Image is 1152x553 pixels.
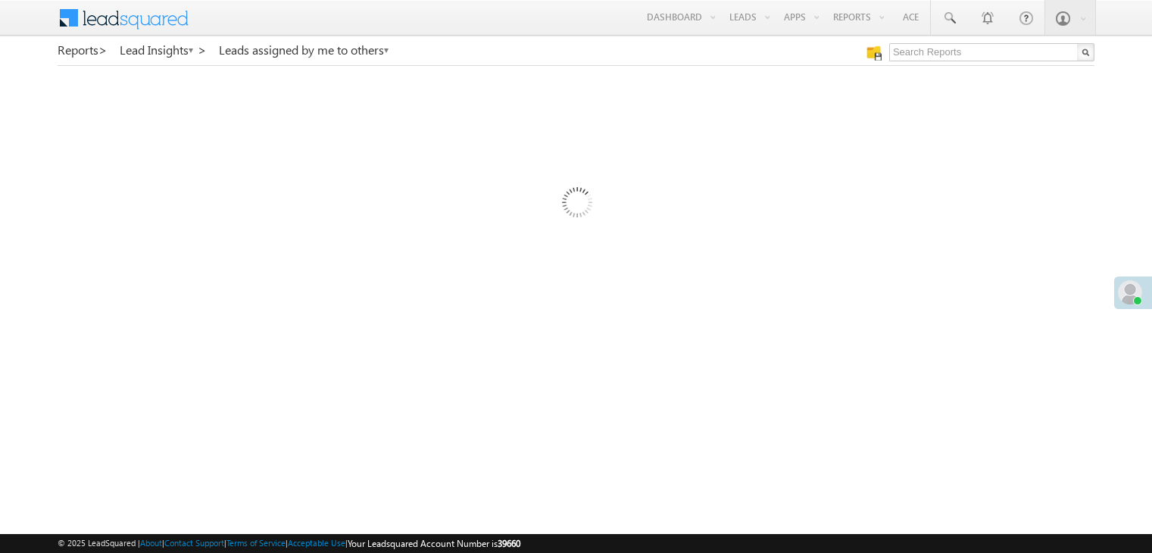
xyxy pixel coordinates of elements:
a: Terms of Service [226,538,286,548]
a: Reports> [58,43,108,57]
a: Leads assigned by me to others [219,43,390,57]
span: > [198,41,207,58]
span: © 2025 LeadSquared | | | | | [58,536,520,551]
input: Search Reports [889,43,1094,61]
a: Acceptable Use [288,538,345,548]
span: > [98,41,108,58]
img: Loading... [498,127,654,283]
a: About [140,538,162,548]
a: Lead Insights > [120,43,207,57]
img: Manage all your saved reports! [866,45,882,61]
a: Contact Support [164,538,224,548]
span: 39660 [498,538,520,549]
span: Your Leadsquared Account Number is [348,538,520,549]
